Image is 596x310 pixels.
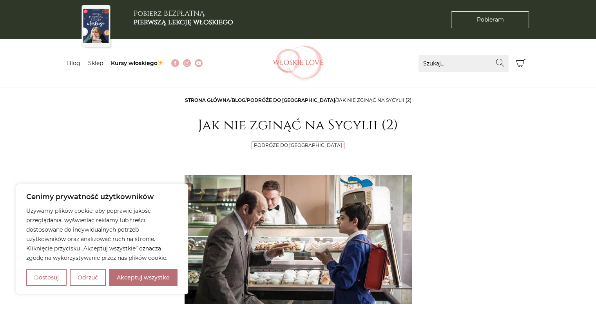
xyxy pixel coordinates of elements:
[185,117,412,134] h1: Jak nie zginąć na Sycylii (2)
[26,192,178,201] p: Cenimy prywatność użytkowników
[185,97,411,103] span: / / /
[232,97,245,103] a: Blog
[254,142,342,148] a: Podróże do [GEOGRAPHIC_DATA]
[26,206,178,263] p: Używamy plików cookie, aby poprawić jakość przeglądania, wyświetlać reklamy lub treści dostosowan...
[26,269,67,286] button: Dostosuj
[134,17,233,27] b: pierwszą lekcję włoskiego
[418,55,509,72] input: Szukaj...
[337,97,411,103] span: Jak nie zginąć na Sycylii (2)
[451,11,529,28] a: Pobieram
[247,97,335,103] a: Podróże do [GEOGRAPHIC_DATA]
[134,9,233,26] h3: Pobierz BEZPŁATNĄ
[70,269,106,286] button: Odrzuć
[513,55,529,72] button: Koszyk
[185,97,230,103] a: Strona główna
[88,60,103,67] a: Sklep
[158,60,163,65] img: ✨
[111,60,164,67] a: Kursy włoskiego
[67,60,80,67] a: Blog
[273,45,324,81] img: Włoskielove
[109,269,178,286] button: Akceptuj wszystko
[476,16,504,24] span: Pobieram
